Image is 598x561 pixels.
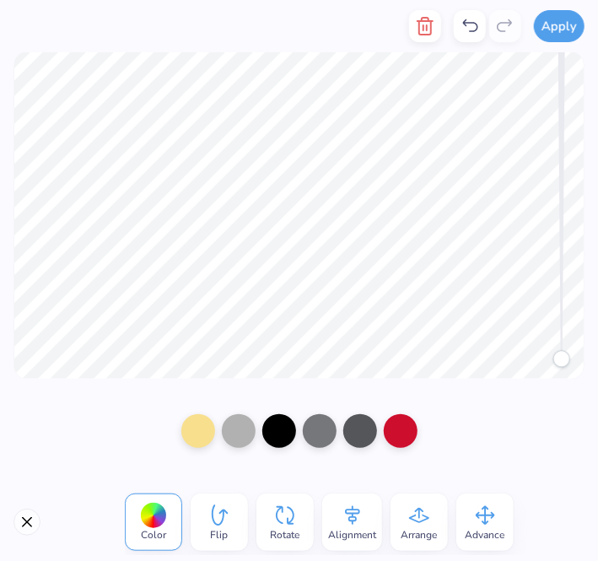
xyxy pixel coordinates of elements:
[211,528,229,542] span: Flip
[141,528,166,542] span: Color
[271,528,300,542] span: Rotate
[466,528,505,542] span: Advance
[553,350,570,367] div: Accessibility label
[13,509,40,536] button: Close
[534,10,585,42] button: Apply
[328,528,376,542] span: Alignment
[401,528,438,542] span: Arrange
